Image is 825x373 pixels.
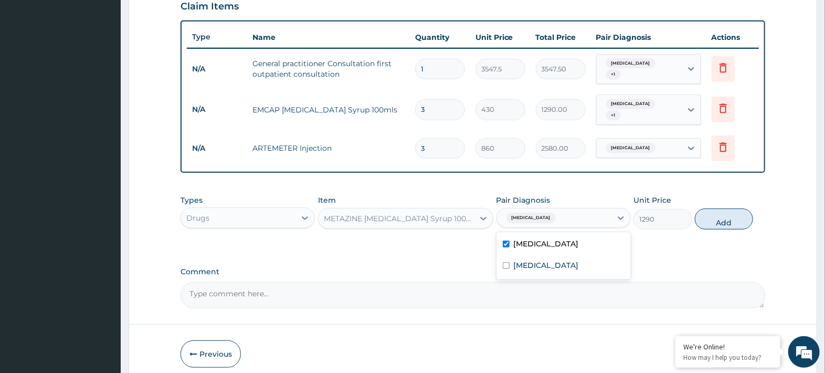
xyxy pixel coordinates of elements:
[247,27,410,48] th: Name
[496,195,551,205] label: Pair Diagnosis
[633,195,671,205] label: Unit Price
[186,213,209,223] div: Drugs
[514,239,579,249] label: [MEDICAL_DATA]
[506,213,556,223] span: [MEDICAL_DATA]
[61,117,145,223] span: We're online!
[318,195,336,205] label: Item
[172,5,197,30] div: Minimize live chat window
[410,27,470,48] th: Quantity
[5,256,200,293] textarea: Type your message and hit 'Enter'
[181,340,241,368] button: Previous
[470,27,531,48] th: Unit Price
[55,59,176,72] div: Chat with us now
[187,27,247,47] th: Type
[606,99,655,109] span: [MEDICAL_DATA]
[181,1,239,13] h3: Claim Items
[19,53,43,79] img: d_794563401_company_1708531726252_794563401
[187,59,247,79] td: N/A
[683,342,773,351] div: We're Online!
[181,267,765,276] label: Comment
[247,138,410,159] td: ARTEMETER Injection
[683,353,773,362] p: How may I help you today?
[247,99,410,120] td: EMCAP [MEDICAL_DATA] Syrup 100mls
[591,27,706,48] th: Pair Diagnosis
[606,58,655,69] span: [MEDICAL_DATA]
[531,27,591,48] th: Total Price
[187,139,247,158] td: N/A
[695,209,753,230] button: Add
[187,100,247,119] td: N/A
[706,27,759,48] th: Actions
[514,260,579,271] label: [MEDICAL_DATA]
[324,213,475,224] div: METAZINE [MEDICAL_DATA] Syrup 100ml
[606,110,621,121] span: + 1
[606,143,655,153] span: [MEDICAL_DATA]
[181,196,203,205] label: Types
[606,69,621,80] span: + 1
[247,53,410,85] td: General practitioner Consultation first outpatient consultation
